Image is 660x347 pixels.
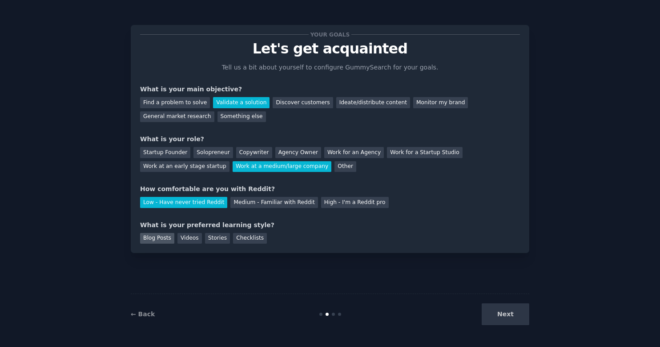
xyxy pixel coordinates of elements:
[275,147,321,158] div: Agency Owner
[233,233,267,244] div: Checklists
[140,85,520,94] div: What is your main objective?
[213,97,270,108] div: Validate a solution
[218,63,442,72] p: Tell us a bit about yourself to configure GummySearch for your goals.
[336,97,410,108] div: Ideate/distribute content
[140,135,520,144] div: What is your role?
[140,97,210,108] div: Find a problem to solve
[236,147,272,158] div: Copywriter
[321,197,389,208] div: High - I'm a Reddit pro
[205,233,230,244] div: Stories
[140,161,229,172] div: Work at an early stage startup
[140,197,227,208] div: Low - Have never tried Reddit
[140,111,214,122] div: General market research
[193,147,233,158] div: Solopreneur
[309,30,351,39] span: Your goals
[233,161,331,172] div: Work at a medium/large company
[413,97,468,108] div: Monitor my brand
[140,233,174,244] div: Blog Posts
[140,220,520,230] div: What is your preferred learning style?
[131,310,155,318] a: ← Back
[217,111,266,122] div: Something else
[387,147,462,158] div: Work for a Startup Studio
[177,233,202,244] div: Videos
[140,41,520,57] p: Let's get acquainted
[230,197,318,208] div: Medium - Familiar with Reddit
[273,97,333,108] div: Discover customers
[334,161,356,172] div: Other
[324,147,384,158] div: Work for an Agency
[140,184,520,194] div: How comfortable are you with Reddit?
[140,147,190,158] div: Startup Founder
